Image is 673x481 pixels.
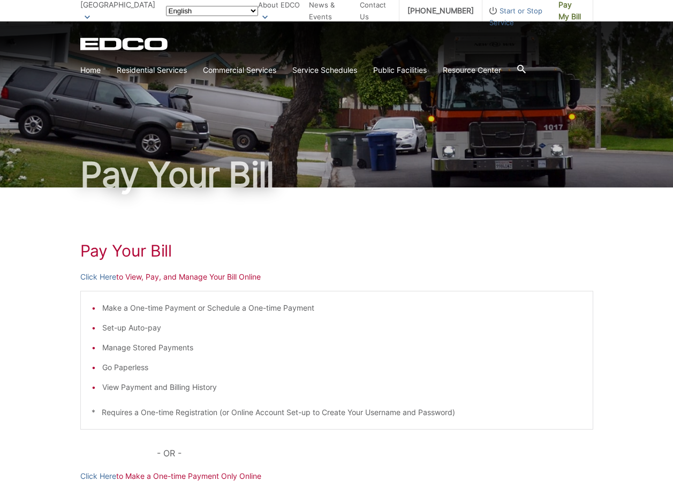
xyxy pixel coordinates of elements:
h1: Pay Your Bill [80,157,593,192]
a: Click Here [80,271,116,283]
p: to View, Pay, and Manage Your Bill Online [80,271,593,283]
li: Set-up Auto-pay [102,322,582,334]
a: EDCD logo. Return to the homepage. [80,37,169,50]
a: Service Schedules [292,64,357,76]
li: Make a One-time Payment or Schedule a One-time Payment [102,302,582,314]
h1: Pay Your Bill [80,241,593,260]
li: Go Paperless [102,362,582,373]
a: Commercial Services [203,64,276,76]
p: * Requires a One-time Registration (or Online Account Set-up to Create Your Username and Password) [92,407,582,418]
p: - OR - [157,446,593,461]
li: Manage Stored Payments [102,342,582,354]
a: Home [80,64,101,76]
li: View Payment and Billing History [102,381,582,393]
a: Resource Center [443,64,501,76]
a: Public Facilities [373,64,427,76]
a: Residential Services [117,64,187,76]
select: Select a language [166,6,258,16]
